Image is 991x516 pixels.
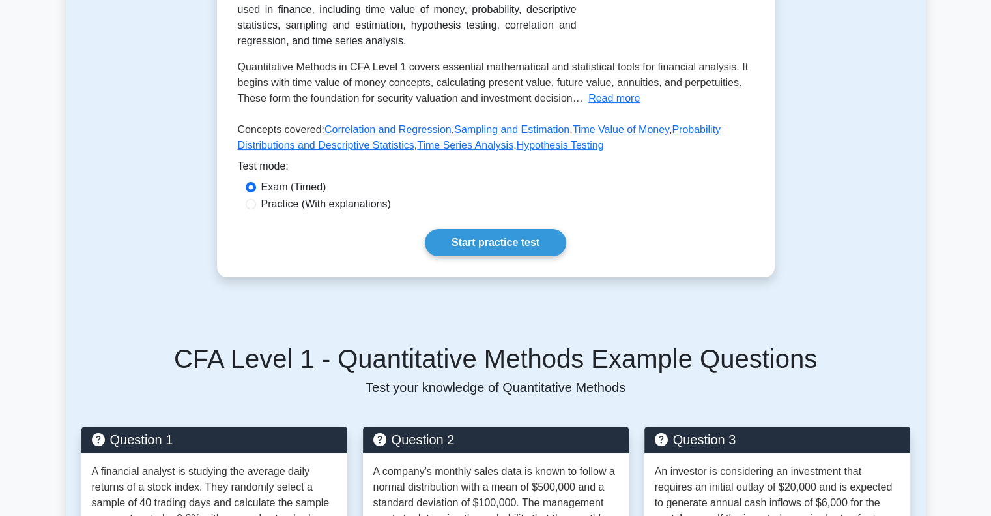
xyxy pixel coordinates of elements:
a: Start practice test [425,229,566,256]
label: Practice (With explanations) [261,196,391,212]
label: Exam (Timed) [261,179,326,195]
button: Read more [588,91,640,106]
h5: Question 3 [655,432,900,448]
a: Time Series Analysis [417,140,513,151]
a: Sampling and Estimation [454,124,569,135]
span: Quantitative Methods in CFA Level 1 covers essential mathematical and statistical tools for finan... [238,61,749,104]
h5: CFA Level 1 - Quantitative Methods Example Questions [81,343,910,374]
a: Correlation and Regression [324,124,452,135]
div: Test mode: [238,159,754,179]
h5: Question 2 [373,432,618,448]
p: Concepts covered: , , , , , [238,122,754,159]
a: Time Value of Money [573,124,669,135]
p: Test your knowledge of Quantitative Methods [81,380,910,395]
a: Hypothesis Testing [517,140,604,151]
h5: Question 1 [92,432,337,448]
